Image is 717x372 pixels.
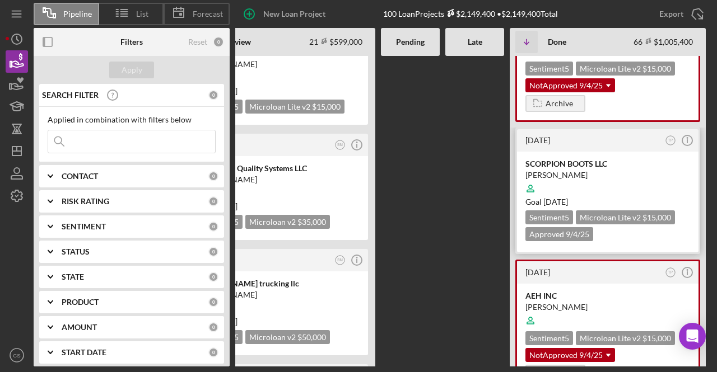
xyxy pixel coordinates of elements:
[543,197,568,206] time: 07/29/2025
[62,197,109,206] b: RISK RATING
[525,348,615,362] div: NotApproved 9/4/25
[195,278,360,289] div: [PERSON_NAME] trucking llc
[185,132,370,242] a: [DATE]BM[US_STATE] Quality Systems LLC[PERSON_NAME]Goal [DATE]Sentiment5Microloan v2 $35,000
[235,3,337,25] button: New Loan Project
[525,78,615,92] div: NotApproved 9/4/25
[62,272,84,281] b: STATE
[208,347,218,357] div: 0
[525,267,550,277] time: 2025-07-18 23:56
[312,102,341,111] span: $15,000
[208,171,218,181] div: 0
[663,265,678,280] button: TP
[525,95,585,112] button: Archive
[337,143,343,147] text: BM
[525,197,568,206] span: Goal
[297,217,326,227] span: $35,000
[13,352,20,359] text: CS
[188,37,207,46] div: Reset
[525,135,550,145] time: 2025-07-22 00:01
[136,10,148,18] span: List
[468,37,482,46] b: Late
[208,222,218,232] div: 0
[62,298,99,307] b: PRODUCT
[208,90,218,100] div: 0
[576,210,675,224] div: Microloan Lite v2 $15,000
[525,227,593,241] div: Approved 9/4/25
[525,158,690,169] div: SCORPION BOOTS LLC
[195,163,360,174] div: [US_STATE] Quality Systems LLC
[185,247,370,357] a: [DATE]BM[PERSON_NAME] trucking llc[PERSON_NAME]Goal [DATE]Sentiment5Microloan v2 $50,000
[208,297,218,307] div: 0
[444,9,495,18] div: $2,149,400
[679,323,706,350] div: Open Intercom Messenger
[337,258,343,262] text: BM
[634,37,693,46] div: 66 $1,005,400
[668,138,673,142] text: TP
[383,9,558,18] div: 100 Loan Projects • $2,149,400 Total
[208,322,218,332] div: 0
[525,169,690,181] div: [PERSON_NAME]
[208,196,218,206] div: 0
[245,330,330,344] div: Microloan v2
[333,253,348,268] button: BM
[62,247,90,256] b: STATUS
[62,348,106,357] b: START DATE
[245,100,344,114] div: Microloan Lite v2
[668,270,673,274] text: TP
[120,37,143,46] b: Filters
[208,247,218,257] div: 0
[195,59,360,70] div: [PERSON_NAME]
[213,36,224,48] div: 0
[297,332,326,342] span: $50,000
[525,62,573,76] div: Sentiment 5
[648,3,711,25] button: Export
[6,344,28,366] button: CS
[62,222,106,231] b: SENTIMENT
[548,37,566,46] b: Done
[333,138,348,153] button: BM
[546,95,573,112] div: Archive
[109,62,154,78] button: Apply
[396,37,425,46] b: Pending
[245,215,330,229] div: Microloan v2
[576,62,675,76] div: Microloan Lite v2 $15,000
[193,10,223,18] span: Forecast
[263,3,325,25] div: New Loan Project
[122,62,142,78] div: Apply
[576,331,675,345] div: Microloan Lite v2 $15,000
[62,172,98,181] b: CONTACT
[659,3,683,25] div: Export
[525,331,573,345] div: Sentiment 5
[62,323,97,332] b: AMOUNT
[309,37,362,46] div: 21 $599,000
[525,210,573,224] div: Sentiment 5
[525,290,690,302] div: AEH INC
[663,133,678,148] button: TP
[195,174,360,185] div: [PERSON_NAME]
[42,91,99,100] b: SEARCH FILTER
[208,272,218,282] div: 0
[195,289,360,300] div: [PERSON_NAME]
[48,115,216,124] div: Applied in combination with filters below
[185,17,370,126] a: 2 weeks agoTPS & G From on the mountain[PERSON_NAME]Goal [DATE]Sentiment5Microloan Lite v2 $15,000
[515,128,700,254] a: [DATE]TPSCORPION BOOTS LLC[PERSON_NAME]Goal [DATE]Sentiment5Microloan Lite v2 $15,000Approved 9/4/25
[525,302,690,313] div: [PERSON_NAME]
[63,10,92,18] span: Pipeline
